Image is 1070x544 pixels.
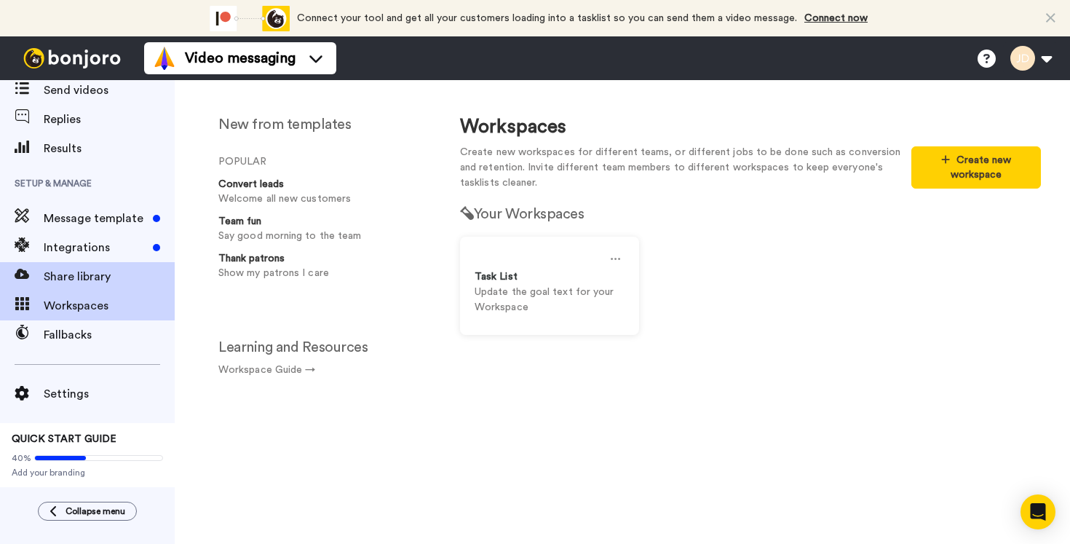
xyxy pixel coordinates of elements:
span: Collapse menu [66,505,125,517]
li: POPULAR [218,154,431,170]
p: Say good morning to the team [218,229,425,244]
p: Update the goal text for your Workspace [475,285,625,315]
span: Integrations [44,239,147,256]
span: Workspaces [44,297,175,315]
p: Create new workspaces for different teams, or different jobs to be done such as conversion and re... [460,145,911,191]
span: Fallbacks [44,326,175,344]
a: Connect now [804,13,868,23]
a: Create new workspace [911,170,1041,180]
h2: Your Workspaces [460,206,1041,222]
a: Task ListUpdate the goal text for your Workspace [460,237,639,335]
p: Welcome all new customers [218,192,425,207]
h2: Learning and Resources [218,339,431,355]
span: Message template [44,210,147,227]
strong: Team fun [218,216,261,226]
span: Share library [44,268,175,285]
span: Settings [44,385,175,403]
div: Task List [475,269,625,285]
div: animation [210,6,290,31]
span: 40% [12,452,31,464]
button: Create new workspace [911,146,1041,189]
span: Add your branding [12,467,163,478]
h2: New from templates [218,117,431,133]
span: Video messaging [185,48,296,68]
img: vm-color.svg [153,47,176,70]
strong: Convert leads [218,179,284,189]
h1: Workspaces [460,117,1041,138]
a: Convert leadsWelcome all new customers [211,177,431,207]
div: Open Intercom Messenger [1021,494,1055,529]
a: Workspace Guide → [218,365,315,375]
span: QUICK START GUIDE [12,434,116,444]
strong: Thank patrons [218,253,285,264]
button: Collapse menu [38,502,137,521]
a: Thank patronsShow my patrons I care [211,251,431,281]
span: Results [44,140,175,157]
p: Show my patrons I care [218,266,425,281]
span: Send videos [44,82,175,99]
a: Team funSay good morning to the team [211,214,431,244]
span: Replies [44,111,175,128]
span: Connect your tool and get all your customers loading into a tasklist so you can send them a video... [297,13,797,23]
img: bj-logo-header-white.svg [17,48,127,68]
